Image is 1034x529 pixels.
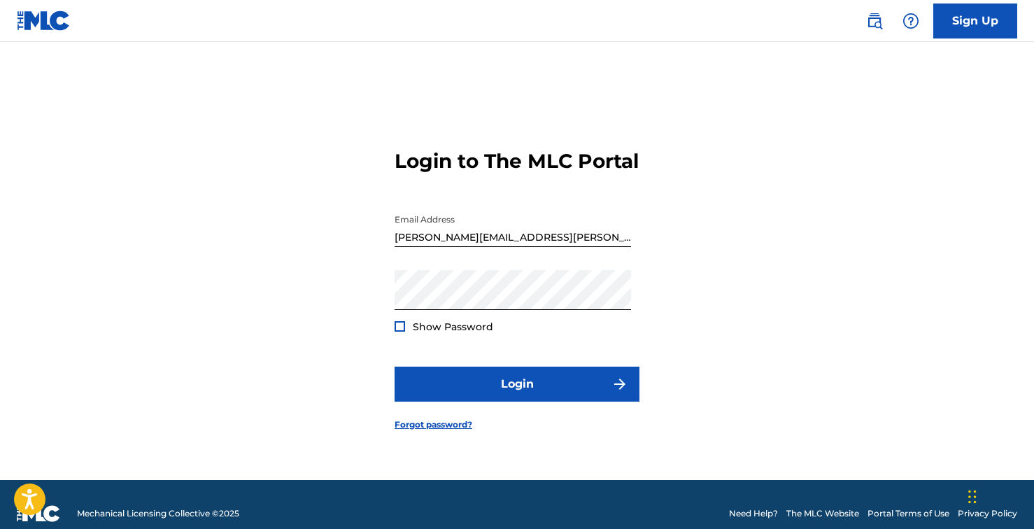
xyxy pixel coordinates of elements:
img: help [902,13,919,29]
h3: Login to The MLC Portal [395,149,639,174]
a: The MLC Website [786,507,859,520]
a: Privacy Policy [958,507,1017,520]
span: Show Password [413,320,493,333]
div: Help [897,7,925,35]
img: f7272a7cc735f4ea7f67.svg [611,376,628,393]
a: Forgot password? [395,418,472,431]
iframe: Chat Widget [964,462,1034,529]
a: Public Search [861,7,888,35]
img: logo [17,505,60,522]
img: search [866,13,883,29]
img: MLC Logo [17,10,71,31]
a: Need Help? [729,507,778,520]
span: Mechanical Licensing Collective © 2025 [77,507,239,520]
a: Sign Up [933,3,1017,38]
button: Login [395,367,639,402]
a: Portal Terms of Use [867,507,949,520]
div: Drag [968,476,977,518]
